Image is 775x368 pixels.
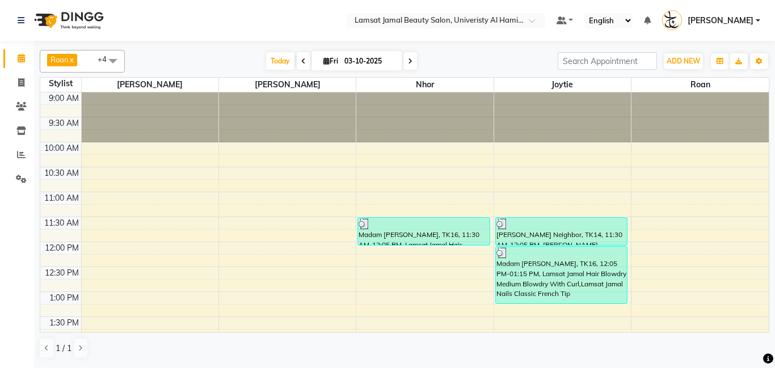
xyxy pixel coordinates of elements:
[47,92,81,104] div: 9:00 AM
[667,57,700,65] span: ADD NEW
[42,192,81,204] div: 11:00 AM
[219,78,356,92] span: [PERSON_NAME]
[43,242,81,254] div: 12:00 PM
[496,247,627,303] div: Madam [PERSON_NAME], TK16, 12:05 PM-01:15 PM, Lamsat Jamal Hair Blowdry Medium Blowdry With Curl,...
[42,217,81,229] div: 11:30 AM
[98,54,115,64] span: +4
[266,52,294,70] span: Today
[42,167,81,179] div: 10:30 AM
[494,78,631,92] span: Joytie
[688,15,753,27] span: [PERSON_NAME]
[358,218,489,245] div: Madam [PERSON_NAME], TK16, 11:30 AM-12:05 PM, Lamsat Jamal Hair Blowdry Medium Blowdry With Strai...
[40,78,81,90] div: Stylist
[631,78,769,92] span: Roan
[496,218,627,245] div: [PERSON_NAME] Neighbor, TK14, 11:30 AM-12:05 PM, [PERSON_NAME] Threading /Wax Eyebrow
[50,55,69,64] span: Roan
[42,142,81,154] div: 10:00 AM
[664,53,703,69] button: ADD NEW
[56,342,71,354] span: 1 / 1
[82,78,218,92] span: [PERSON_NAME]
[47,292,81,304] div: 1:00 PM
[69,55,74,64] a: x
[356,78,493,92] span: Nhor
[29,5,107,36] img: logo
[47,117,81,129] div: 9:30 AM
[558,52,657,70] input: Search Appointment
[321,57,341,65] span: Fri
[47,317,81,329] div: 1:30 PM
[43,267,81,279] div: 12:30 PM
[341,53,398,70] input: 2025-10-03
[662,10,682,30] img: Lamsat Jamal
